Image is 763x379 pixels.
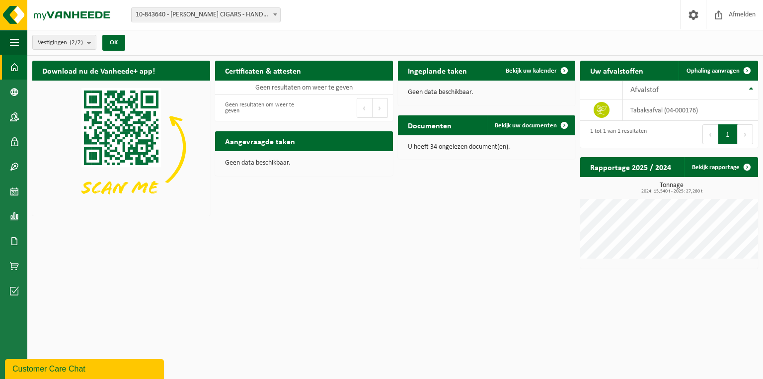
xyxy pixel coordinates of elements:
h2: Certificaten & attesten [215,61,311,80]
h3: Tonnage [585,182,758,194]
button: Next [373,98,388,118]
span: Ophaling aanvragen [687,68,740,74]
span: Vestigingen [38,35,83,50]
h2: Aangevraagde taken [215,131,305,151]
span: 2024: 15,540 t - 2025: 27,280 t [585,189,758,194]
p: Geen data beschikbaar. [225,160,383,167]
h2: Rapportage 2025 / 2024 [580,157,681,177]
td: tabaksafval (04-000176) [623,99,758,121]
h2: Documenten [398,115,461,135]
span: 10-843640 - J. CORTÈS CIGARS - HANDZAME [132,8,280,22]
button: OK [102,35,125,51]
span: Afvalstof [630,86,659,94]
p: U heeft 34 ongelezen document(en). [408,144,566,151]
h2: Uw afvalstoffen [580,61,653,80]
a: Ophaling aanvragen [679,61,757,81]
a: Bekijk uw kalender [498,61,574,81]
span: 10-843640 - J. CORTÈS CIGARS - HANDZAME [131,7,281,22]
button: Next [738,124,753,144]
iframe: chat widget [5,357,166,379]
button: Previous [702,124,718,144]
img: Download de VHEPlus App [32,81,210,214]
div: 1 tot 1 van 1 resultaten [585,123,647,145]
button: Vestigingen(2/2) [32,35,96,50]
p: Geen data beschikbaar. [408,89,566,96]
count: (2/2) [70,39,83,46]
td: Geen resultaten om weer te geven [215,81,393,95]
a: Bekijk rapportage [684,157,757,177]
h2: Download nu de Vanheede+ app! [32,61,165,80]
a: Bekijk uw documenten [487,115,574,135]
h2: Ingeplande taken [398,61,477,80]
span: Bekijk uw kalender [506,68,557,74]
div: Geen resultaten om weer te geven [220,97,299,119]
span: Bekijk uw documenten [495,122,557,129]
button: Previous [357,98,373,118]
button: 1 [718,124,738,144]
